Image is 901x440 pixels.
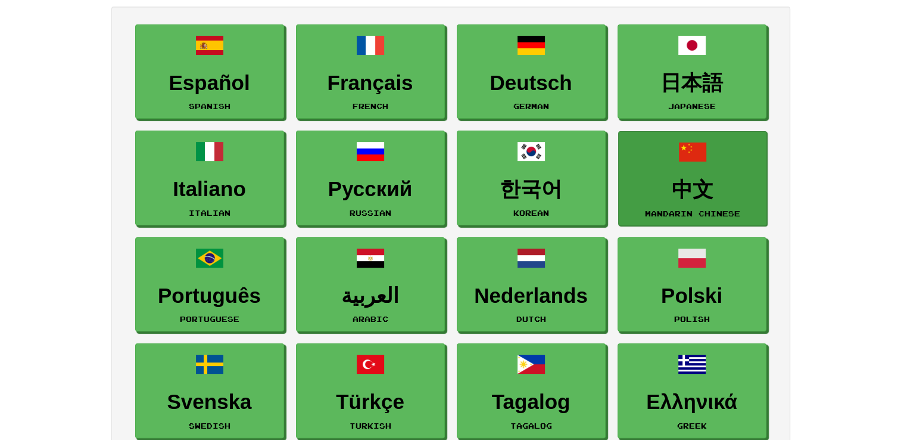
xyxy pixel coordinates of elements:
h3: العربية [303,284,438,308]
h3: Tagalog [463,391,599,414]
h3: Español [142,72,278,95]
h3: Ελληνικά [624,391,760,414]
h3: Italiano [142,178,278,201]
h3: Русский [303,178,438,201]
small: Russian [350,209,391,217]
a: ΕλληνικάGreek [618,343,766,438]
small: Italian [189,209,230,217]
a: PolskiPolish [618,237,766,332]
a: РусскийRussian [296,131,445,225]
small: Greek [677,422,707,430]
h3: Português [142,284,278,308]
a: PortuguêsPortuguese [135,237,284,332]
a: SvenskaSwedish [135,343,284,438]
a: TürkçeTurkish [296,343,445,438]
small: Mandarin Chinese [645,209,740,218]
small: Spanish [189,102,230,110]
small: French [353,102,388,110]
small: Arabic [353,315,388,323]
h3: 日本語 [624,72,760,95]
h3: Français [303,72,438,95]
a: EspañolSpanish [135,24,284,119]
small: Turkish [350,422,391,430]
a: 中文Mandarin Chinese [618,131,767,226]
a: TagalogTagalog [457,343,606,438]
a: NederlandsDutch [457,237,606,332]
small: Portuguese [180,315,239,323]
small: Dutch [516,315,546,323]
small: Korean [513,209,549,217]
small: Japanese [668,102,716,110]
a: 日本語Japanese [618,24,766,119]
a: 한국어Korean [457,131,606,225]
h3: Nederlands [463,284,599,308]
h3: Polski [624,284,760,308]
small: German [513,102,549,110]
a: DeutschGerman [457,24,606,119]
h3: 한국어 [463,178,599,201]
a: العربيةArabic [296,237,445,332]
small: Swedish [189,422,230,430]
small: Polish [674,315,710,323]
a: FrançaisFrench [296,24,445,119]
h3: Deutsch [463,72,599,95]
h3: 中文 [625,178,760,202]
a: ItalianoItalian [135,131,284,225]
h3: Svenska [142,391,278,414]
h3: Türkçe [303,391,438,414]
small: Tagalog [510,422,552,430]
